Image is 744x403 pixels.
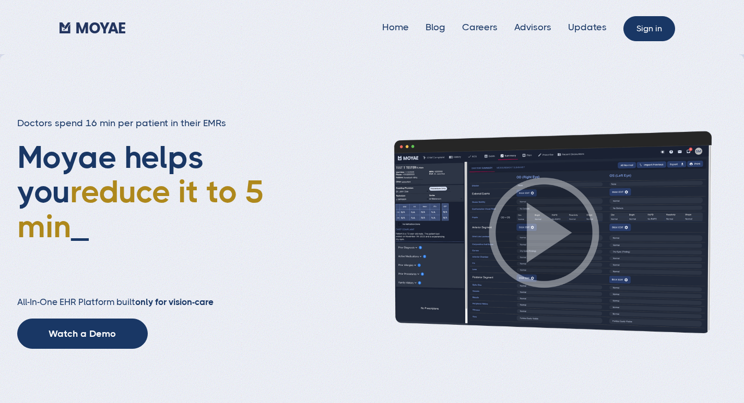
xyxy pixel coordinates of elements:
[17,117,295,130] h3: Doctors spend 16 min per patient in their EMRs
[71,209,89,245] span: _
[17,140,295,276] h1: Moyae helps you
[17,319,148,349] a: Watch a Demo
[60,19,125,35] a: home
[426,22,445,32] a: Blog
[623,16,675,41] a: Sign in
[462,22,498,32] a: Careers
[135,297,214,307] strong: only for vision-care
[60,22,125,33] img: Moyae Logo
[568,22,607,32] a: Updates
[362,130,727,335] img: Patient history screenshot
[17,297,295,308] h2: All-In-One EHR Platform built
[514,22,551,32] a: Advisors
[17,174,264,244] span: reduce it to 5 min
[382,22,409,32] a: Home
